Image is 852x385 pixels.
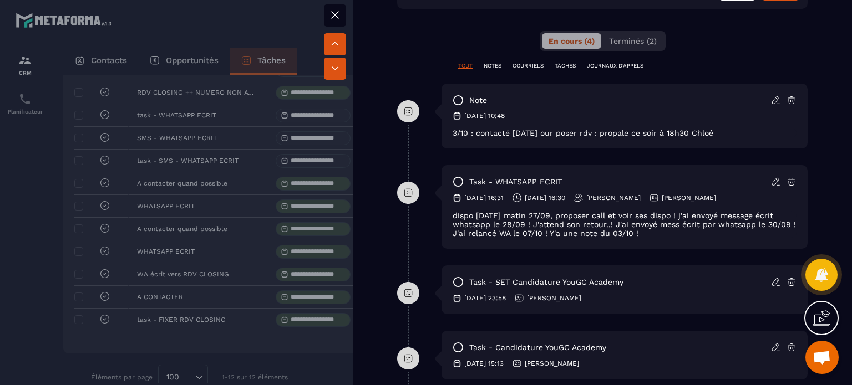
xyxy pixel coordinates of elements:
[602,33,663,49] button: Terminés (2)
[549,37,595,45] span: En cours (4)
[464,111,505,120] p: [DATE] 10:48
[555,62,576,70] p: TÂCHES
[469,177,562,187] p: task - WHATSAPP ECRIT
[484,62,501,70] p: NOTES
[609,37,657,45] span: Terminés (2)
[453,129,797,137] p: 3/10 : contacté [DATE] our poser rdv : propale ce soir à 18h30 Chloé
[469,95,487,106] p: note
[662,193,716,202] p: [PERSON_NAME]
[453,211,797,238] div: dispo [DATE] matin 27/09, proposer call et voir ses dispo ! j'ai envoyé message écrit whatsapp le...
[542,33,601,49] button: En cours (4)
[587,62,643,70] p: JOURNAUX D'APPELS
[464,193,504,202] p: [DATE] 16:31
[458,62,473,70] p: TOUT
[525,193,565,202] p: [DATE] 16:30
[464,294,506,302] p: [DATE] 23:58
[527,294,581,302] p: [PERSON_NAME]
[586,193,641,202] p: [PERSON_NAME]
[513,62,544,70] p: COURRIELS
[469,342,606,353] p: task - Candidature YouGC Academy
[805,341,839,374] div: Ouvrir le chat
[469,277,623,288] p: task - SET Candidature YouGC Academy
[525,359,579,368] p: [PERSON_NAME]
[464,359,504,368] p: [DATE] 15:13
